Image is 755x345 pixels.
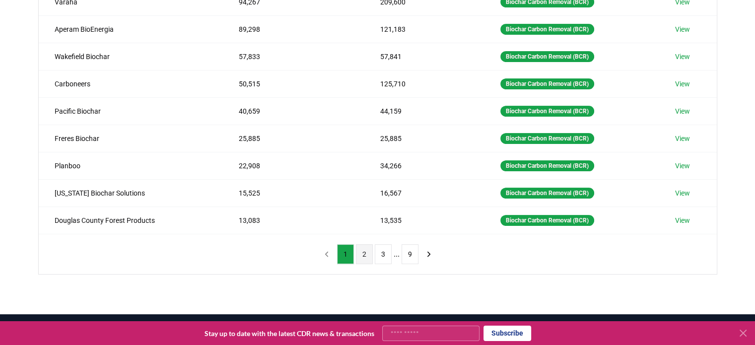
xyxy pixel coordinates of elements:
td: Carboneers [39,70,223,97]
td: 44,159 [364,97,484,125]
td: 13,083 [223,207,364,234]
td: Pacific Biochar [39,97,223,125]
div: Biochar Carbon Removal (BCR) [500,51,594,62]
button: 2 [356,244,373,264]
td: 89,298 [223,15,364,43]
td: Douglas County Forest Products [39,207,223,234]
a: View [675,134,690,143]
div: Biochar Carbon Removal (BCR) [500,24,594,35]
div: Biochar Carbon Removal (BCR) [500,215,594,226]
td: 13,535 [364,207,484,234]
div: Biochar Carbon Removal (BCR) [500,106,594,117]
td: [US_STATE] Biochar Solutions [39,179,223,207]
td: 125,710 [364,70,484,97]
td: 57,833 [223,43,364,70]
td: 25,885 [364,125,484,152]
div: Biochar Carbon Removal (BCR) [500,133,594,144]
a: View [675,161,690,171]
a: View [675,215,690,225]
td: Wakefield Biochar [39,43,223,70]
button: next page [420,244,437,264]
td: 22,908 [223,152,364,179]
td: 25,885 [223,125,364,152]
td: 50,515 [223,70,364,97]
td: 57,841 [364,43,484,70]
button: 1 [337,244,354,264]
div: Biochar Carbon Removal (BCR) [500,188,594,199]
a: View [675,79,690,89]
td: Aperam BioEnergia [39,15,223,43]
a: View [675,52,690,62]
a: View [675,106,690,116]
td: 15,525 [223,179,364,207]
div: Biochar Carbon Removal (BCR) [500,78,594,89]
button: 9 [402,244,418,264]
td: 121,183 [364,15,484,43]
li: ... [394,248,400,260]
td: 34,266 [364,152,484,179]
a: View [675,24,690,34]
a: View [675,188,690,198]
td: Freres Biochar [39,125,223,152]
td: 40,659 [223,97,364,125]
button: 3 [375,244,392,264]
td: Planboo [39,152,223,179]
td: 16,567 [364,179,484,207]
div: Biochar Carbon Removal (BCR) [500,160,594,171]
